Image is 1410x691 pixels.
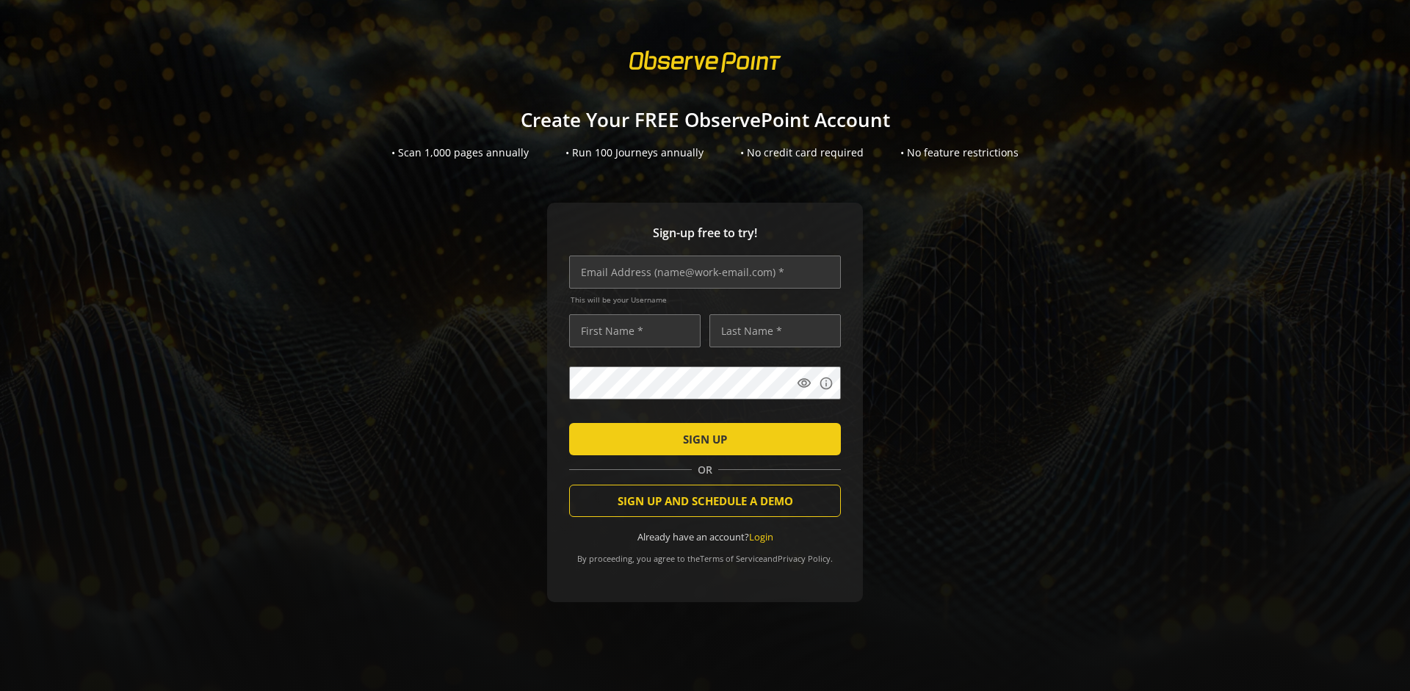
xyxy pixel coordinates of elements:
div: • Run 100 Journeys annually [565,145,704,160]
button: SIGN UP [569,423,841,455]
input: Last Name * [709,314,841,347]
div: By proceeding, you agree to the and . [569,543,841,564]
mat-icon: visibility [797,376,811,391]
span: SIGN UP [683,426,727,452]
div: • No feature restrictions [900,145,1019,160]
a: Terms of Service [700,553,763,564]
span: This will be your Username [571,294,841,305]
mat-icon: info [819,376,834,391]
input: First Name * [569,314,701,347]
div: Already have an account? [569,530,841,544]
div: • No credit card required [740,145,864,160]
div: • Scan 1,000 pages annually [391,145,529,160]
a: Login [749,530,773,543]
span: OR [692,463,718,477]
span: Sign-up free to try! [569,225,841,242]
span: SIGN UP AND SCHEDULE A DEMO [618,488,793,514]
a: Privacy Policy [778,553,831,564]
input: Email Address (name@work-email.com) * [569,256,841,289]
button: SIGN UP AND SCHEDULE A DEMO [569,485,841,517]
